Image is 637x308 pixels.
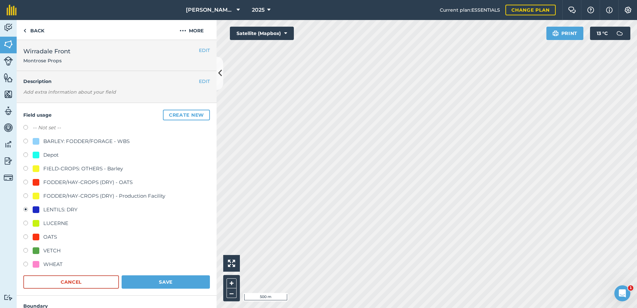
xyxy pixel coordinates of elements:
[597,27,608,40] span: 13 ° C
[43,206,78,214] div: LENTILS: DRY
[43,247,61,255] div: VETCH
[624,7,632,13] img: A cog icon
[4,173,13,182] img: svg+xml;base64,PD94bWwgdmVyc2lvbj0iMS4wIiBlbmNvZGluZz0idXRmLTgiPz4KPCEtLSBHZW5lcmF0b3I6IEFkb2JlIE...
[43,178,133,186] div: FODDER/HAY-CROPS (DRY) - OATS
[122,275,210,289] button: Save
[4,156,13,166] img: svg+xml;base64,PD94bWwgdmVyc2lvbj0iMS4wIiBlbmNvZGluZz0idXRmLTgiPz4KPCEtLSBHZW5lcmF0b3I6IEFkb2JlIE...
[505,5,556,15] a: Change plan
[180,27,186,35] img: svg+xml;base64,PHN2ZyB4bWxucz0iaHR0cDovL3d3dy53My5vcmcvMjAwMC9zdmciIHdpZHRoPSIyMCIgaGVpZ2h0PSIyNC...
[4,123,13,133] img: svg+xml;base64,PD94bWwgdmVyc2lvbj0iMS4wIiBlbmNvZGluZz0idXRmLTgiPz4KPCEtLSBHZW5lcmF0b3I6IEFkb2JlIE...
[4,23,13,33] img: svg+xml;base64,PD94bWwgdmVyc2lvbj0iMS4wIiBlbmNvZGluZz0idXRmLTgiPz4KPCEtLSBHZW5lcmF0b3I6IEFkb2JlIE...
[7,5,17,15] img: fieldmargin Logo
[613,27,626,40] img: svg+xml;base64,PD94bWwgdmVyc2lvbj0iMS4wIiBlbmNvZGluZz0idXRmLTgiPz4KPCEtLSBHZW5lcmF0b3I6IEFkb2JlIE...
[23,89,116,95] em: Add extra information about your field
[17,20,51,40] a: Back
[587,7,595,13] img: A question mark icon
[23,47,70,56] span: Wirradale Front
[163,110,210,120] button: Create new
[23,57,70,64] span: Montrose Props
[552,29,559,37] img: svg+xml;base64,PHN2ZyB4bWxucz0iaHR0cDovL3d3dy53My5vcmcvMjAwMC9zdmciIHdpZHRoPSIxOSIgaGVpZ2h0PSIyNC...
[4,89,13,99] img: svg+xml;base64,PHN2ZyB4bWxucz0iaHR0cDovL3d3dy53My5vcmcvMjAwMC9zdmciIHdpZHRoPSI1NiIgaGVpZ2h0PSI2MC...
[33,124,61,132] label: -- Not set --
[230,27,294,40] button: Satellite (Mapbox)
[43,233,57,241] div: OATS
[43,260,63,268] div: WHEAT
[252,6,265,14] span: 2025
[43,165,123,173] div: FIELD-CROPS: OTHERS - Barley
[4,139,13,149] img: svg+xml;base64,PD94bWwgdmVyc2lvbj0iMS4wIiBlbmNvZGluZz0idXRmLTgiPz4KPCEtLSBHZW5lcmF0b3I6IEFkb2JlIE...
[590,27,630,40] button: 13 °C
[23,27,26,35] img: svg+xml;base64,PHN2ZyB4bWxucz0iaHR0cDovL3d3dy53My5vcmcvMjAwMC9zdmciIHdpZHRoPSI5IiBoZWlnaHQ9IjI0Ii...
[43,151,59,159] div: Depot
[43,219,68,227] div: LUCERNE
[4,39,13,49] img: svg+xml;base64,PHN2ZyB4bWxucz0iaHR0cDovL3d3dy53My5vcmcvMjAwMC9zdmciIHdpZHRoPSI1NiIgaGVpZ2h0PSI2MC...
[4,56,13,66] img: svg+xml;base64,PD94bWwgdmVyc2lvbj0iMS4wIiBlbmNvZGluZz0idXRmLTgiPz4KPCEtLSBHZW5lcmF0b3I6IEFkb2JlIE...
[614,285,630,301] iframe: Intercom live chat
[227,278,237,288] button: +
[4,106,13,116] img: svg+xml;base64,PD94bWwgdmVyc2lvbj0iMS4wIiBlbmNvZGluZz0idXRmLTgiPz4KPCEtLSBHZW5lcmF0b3I6IEFkb2JlIE...
[628,285,633,291] span: 1
[4,294,13,301] img: svg+xml;base64,PD94bWwgdmVyc2lvbj0iMS4wIiBlbmNvZGluZz0idXRmLTgiPz4KPCEtLSBHZW5lcmF0b3I6IEFkb2JlIE...
[23,110,210,120] h4: Field usage
[43,137,130,145] div: BARLEY: FODDER/FORAGE - WBS
[23,275,119,289] button: Cancel
[440,6,500,14] span: Current plan : ESSENTIALS
[199,78,210,85] button: EDIT
[4,73,13,83] img: svg+xml;base64,PHN2ZyB4bWxucz0iaHR0cDovL3d3dy53My5vcmcvMjAwMC9zdmciIHdpZHRoPSI1NiIgaGVpZ2h0PSI2MC...
[199,47,210,54] button: EDIT
[167,20,217,40] button: More
[23,78,210,85] h4: Description
[186,6,234,14] span: [PERSON_NAME] ASAHI PADDOCKS
[228,260,235,267] img: Four arrows, one pointing top left, one top right, one bottom right and the last bottom left
[568,7,576,13] img: Two speech bubbles overlapping with the left bubble in the forefront
[227,288,237,298] button: –
[43,192,165,200] div: FODDER/HAY-CROPS (DRY) - Production Facility
[546,27,584,40] button: Print
[606,6,613,14] img: svg+xml;base64,PHN2ZyB4bWxucz0iaHR0cDovL3d3dy53My5vcmcvMjAwMC9zdmciIHdpZHRoPSIxNyIgaGVpZ2h0PSIxNy...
